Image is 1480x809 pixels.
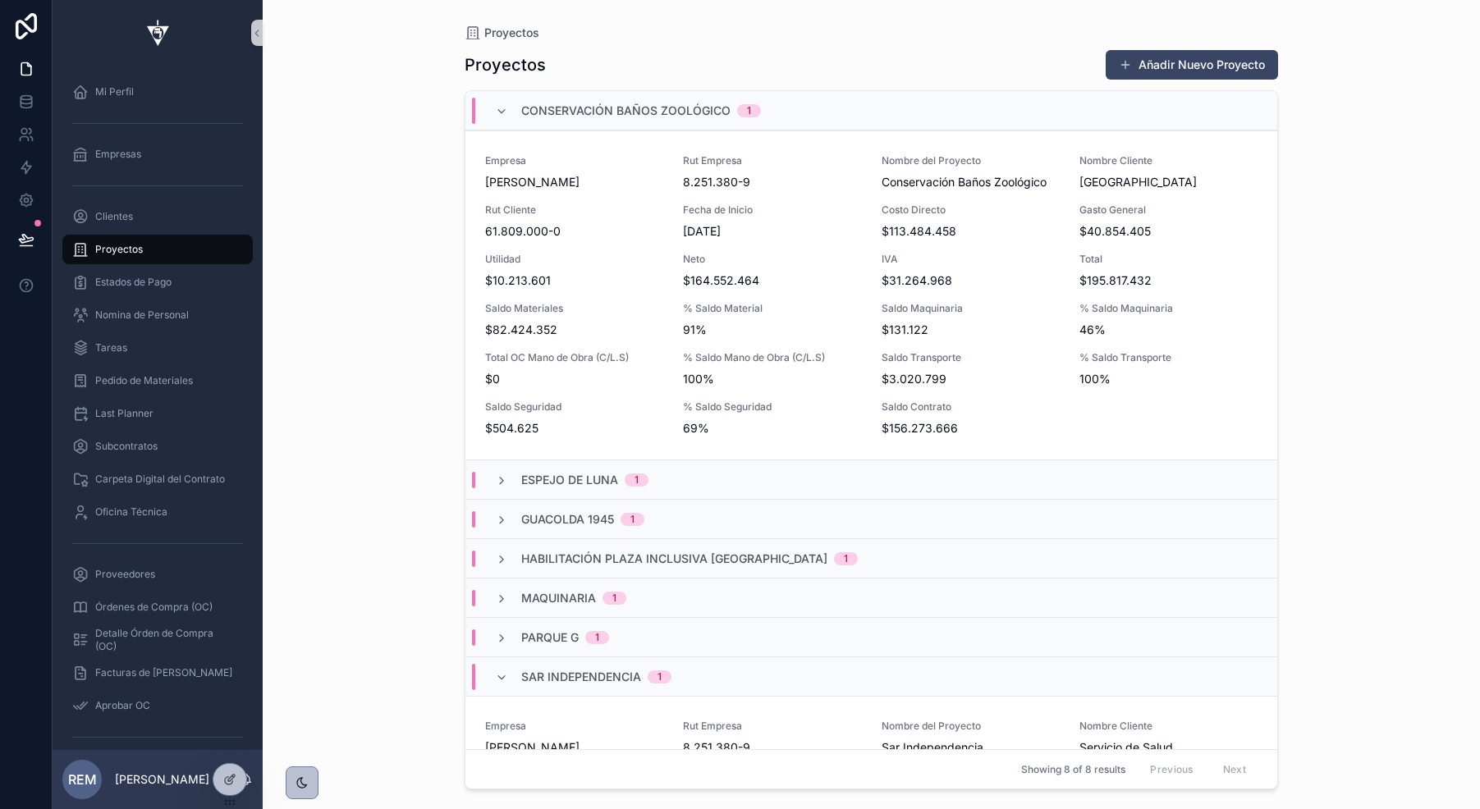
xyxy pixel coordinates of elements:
img: App logo [138,20,177,46]
span: Maquinaria [521,590,596,606]
span: Saldo Seguridad [485,400,663,414]
div: scrollable content [53,66,263,750]
span: $113.484.458 [882,223,1060,240]
span: Habilitación Plaza Inclusiva [GEOGRAPHIC_DATA] [521,551,827,567]
a: Proyectos [62,235,253,264]
a: Subcontratos [62,432,253,461]
span: Detalle Órden de Compra (OC) [95,627,236,653]
span: Costo Directo [882,203,1060,217]
p: [PERSON_NAME] [115,771,209,788]
span: 46% [1079,322,1258,338]
div: 1 [658,670,662,683]
span: Fecha de Inicio [683,203,861,217]
button: Añadir Nuevo Proyecto [1106,50,1278,80]
span: $164.552.464 [683,272,861,289]
div: 1 [635,473,639,487]
a: Pedido de Materiales [62,366,253,395]
span: Rut Empresa [683,154,861,167]
span: % Saldo Mano de Obra (C/L.S) [683,351,861,364]
span: Oficina Técnica [95,505,167,519]
span: Empresas [95,148,141,161]
span: Parque G [521,629,579,646]
span: Saldo Maquinaria [882,302,1060,315]
span: $195.817.432 [1079,272,1258,289]
span: $3.020.799 [882,371,1060,387]
span: 100% [1079,371,1258,387]
div: 1 [612,592,616,605]
span: Nombre del Proyecto [882,720,1060,733]
a: Tareas [62,333,253,363]
span: Guacolda 1945 [521,511,614,528]
span: Clientes [95,210,133,223]
span: Proveedores [95,568,155,581]
span: % Saldo Transporte [1079,351,1258,364]
a: Empresa[PERSON_NAME]Rut Empresa8.251.380-9Nombre del ProyectoConservación Baños ZoológicoNombre C... [465,130,1277,459]
div: 1 [844,552,848,565]
a: Detalle Órden de Compra (OC) [62,625,253,655]
a: Empresas [62,139,253,169]
a: Mi Perfil [62,77,253,107]
span: $40.854.405 [1079,223,1258,240]
span: Sar Independencia [882,739,1060,756]
span: Estados de Pago [95,276,172,289]
span: REM [68,770,97,789]
span: Facturas de [PERSON_NAME] [95,666,232,679]
span: Showing 8 of 8 results [1021,763,1125,776]
span: Saldo Transporte [882,351,1060,364]
a: Órdenes de Compra (OC) [62,592,253,622]
a: Carpeta Digital del Contrato [62,464,253,494]
span: Total [1079,253,1258,266]
span: [PERSON_NAME] [485,174,663,190]
span: Proyectos [484,25,539,41]
span: % Saldo Seguridad [683,400,861,414]
span: Rut Cliente [485,203,663,217]
span: Empresa [485,720,663,733]
span: Órdenes de Compra (OC) [95,601,213,614]
span: Tareas [95,341,127,354]
a: Clientes [62,202,253,231]
a: Estados de Pago [62,267,253,297]
a: Last Planner [62,399,253,428]
span: $82.424.352 [485,322,663,338]
span: $31.264.968 [882,272,1060,289]
span: Mi Perfil [95,85,134,98]
span: % Saldo Material [683,302,861,315]
span: 100% [683,371,861,387]
span: [GEOGRAPHIC_DATA] [1079,174,1258,190]
span: 69% [683,420,861,436]
span: % Saldo Maquinaria [1079,302,1258,315]
span: Saldo Contrato [882,400,1060,414]
span: Nomina de Personal [95,309,189,322]
span: Nombre del Proyecto [882,154,1060,167]
span: Aprobar OC [95,699,150,712]
span: Nombre Cliente [1079,154,1258,167]
span: 8.251.380-9 [683,174,861,190]
a: Facturas de [PERSON_NAME] [62,658,253,688]
span: Pedido de Materiales [95,374,193,387]
span: Carpeta Digital del Contrato [95,473,225,486]
span: Espejo de Luna [521,472,618,488]
span: [DATE] [683,223,861,240]
span: Neto [683,253,861,266]
span: Empresa [485,154,663,167]
div: 1 [747,104,751,117]
span: Conservación Baños Zoológico [882,174,1060,190]
span: Proyectos [95,243,143,256]
a: Proveedores [62,560,253,589]
span: Saldo Materiales [485,302,663,315]
span: Utilidad [485,253,663,266]
span: 61.809.000-0 [485,223,663,240]
span: Nombre Cliente [1079,720,1258,733]
div: 1 [630,513,635,526]
span: Rut Empresa [683,720,861,733]
span: [PERSON_NAME] [485,739,663,756]
a: Nomina de Personal [62,300,253,330]
span: Last Planner [95,407,153,420]
a: Oficina Técnica [62,497,253,527]
span: $131.122 [882,322,1060,338]
span: Servicio de Salud [1079,739,1258,756]
span: $10.213.601 [485,272,663,289]
span: Sar Independencia [521,669,641,685]
span: 8.251.380-9 [683,739,861,756]
span: Gasto General [1079,203,1258,217]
